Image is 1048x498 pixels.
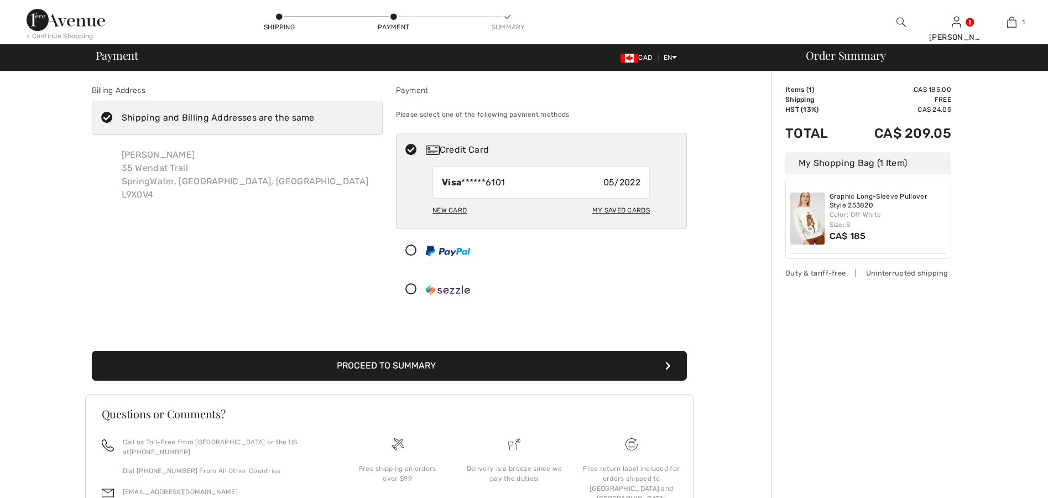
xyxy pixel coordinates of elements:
span: Payment [96,50,138,61]
td: CA$ 209.05 [844,115,951,152]
span: CAD [621,54,656,61]
a: 1 [984,15,1039,29]
img: PayPal [426,246,470,256]
div: Summary [492,22,525,32]
img: search the website [896,15,906,29]
div: New Card [432,201,467,220]
div: Billing Address [92,85,383,96]
div: Duty & tariff-free | Uninterrupted shipping [785,268,951,278]
img: Free shipping on orders over $99 [392,438,404,450]
button: Proceed to Summary [92,351,687,381]
div: Please select one of the following payment methods [396,101,687,128]
td: Free [844,95,951,105]
td: CA$ 24.05 [844,105,951,115]
img: My Info [952,15,961,29]
img: Credit Card [426,146,440,155]
div: [PERSON_NAME] [929,32,983,43]
img: call [102,439,114,452]
span: 05/2022 [603,176,640,189]
div: [PERSON_NAME] 35 Wendat Trail SpringWater, [GEOGRAPHIC_DATA], [GEOGRAPHIC_DATA] L9X0V4 [113,139,378,210]
div: Credit Card [426,143,679,157]
div: Free shipping on orders over $99 [348,464,447,484]
a: Graphic Long-Sleeve Pullover Style 253820 [830,193,947,210]
span: 1 [809,86,812,94]
img: 1ère Avenue [27,9,105,31]
div: Payment [377,22,410,32]
span: EN [664,54,677,61]
td: Items ( ) [785,85,844,95]
div: My Saved Cards [592,201,650,220]
div: Shipping [263,22,296,32]
a: [EMAIL_ADDRESS][DOMAIN_NAME] [123,488,238,496]
img: Graphic Long-Sleeve Pullover Style 253820 [790,193,825,245]
div: Order Summary [792,50,1041,61]
img: Free shipping on orders over $99 [625,438,638,450]
div: My Shopping Bag (1 Item) [785,152,951,174]
div: < Continue Shopping [27,31,93,41]
p: Dial [PHONE_NUMBER] From All Other Countries [123,466,326,476]
td: CA$ 185.00 [844,85,951,95]
span: 1 [1022,17,1025,27]
a: [PHONE_NUMBER] [129,448,190,456]
td: Total [785,115,844,152]
div: Payment [396,85,687,96]
div: Color: Off White Size: S [830,210,947,230]
span: CA$ 185 [830,231,866,241]
img: Delivery is a breeze since we pay the duties! [508,438,520,450]
a: Sign In [952,17,961,27]
img: My Bag [1007,15,1016,29]
p: Call us Toll-Free from [GEOGRAPHIC_DATA] or the US at [123,437,326,457]
strong: Visa [442,177,461,188]
div: Delivery is a breeze since we pay the duties! [465,464,564,484]
img: Sezzle [426,284,470,295]
td: HST (13%) [785,105,844,115]
div: Shipping and Billing Addresses are the same [122,111,315,124]
img: Canadian Dollar [621,54,638,63]
h3: Questions or Comments? [102,408,677,419]
td: Shipping [785,95,844,105]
